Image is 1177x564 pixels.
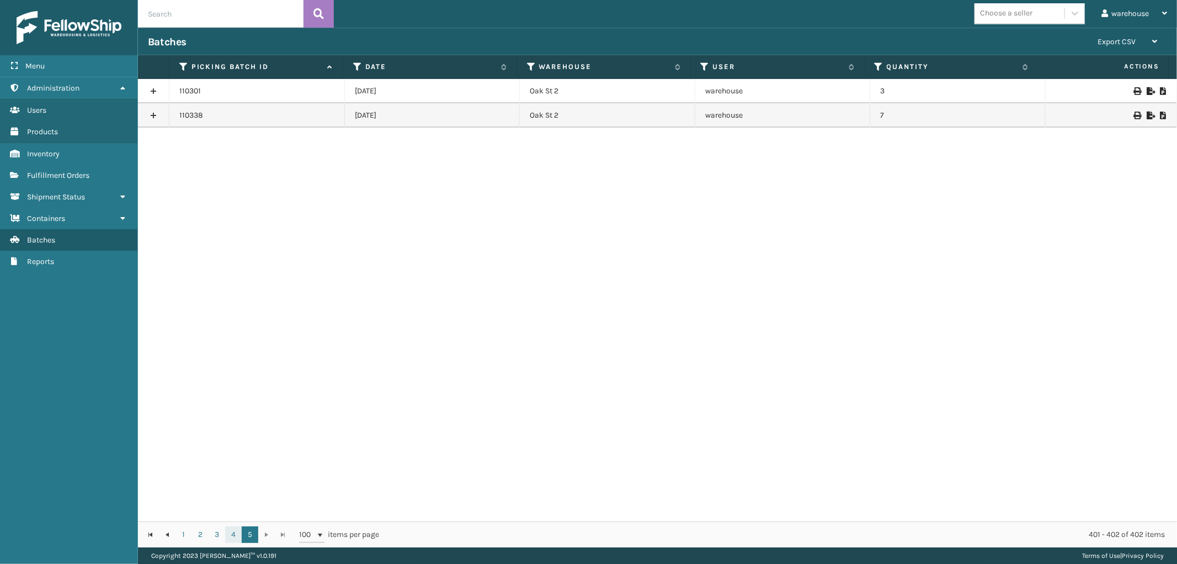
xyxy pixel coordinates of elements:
[980,8,1032,19] div: Choose a seller
[151,547,276,564] p: Copyright 2023 [PERSON_NAME]™ v 1.0.191
[1147,87,1153,95] i: Export to .xls
[242,526,258,543] a: 5
[1133,112,1140,119] i: Print Picklist Labels
[175,526,192,543] a: 1
[520,103,695,128] td: Oak St 2
[1082,547,1164,564] div: |
[192,526,209,543] a: 2
[159,526,175,543] a: Go to the previous page
[520,79,695,103] td: Oak St 2
[299,526,380,543] span: items per page
[27,214,65,223] span: Containers
[27,171,89,180] span: Fulfillment Orders
[1082,552,1120,560] a: Terms of Use
[163,530,172,539] span: Go to the previous page
[1160,112,1167,119] i: Print Picklist
[870,103,1046,128] td: 7
[870,79,1046,103] td: 3
[365,62,496,72] label: Date
[17,11,121,44] img: logo
[209,526,225,543] a: 3
[1160,87,1167,95] i: Print Picklist
[27,235,55,245] span: Batches
[1133,87,1140,95] i: Print Picklist Labels
[887,62,1017,72] label: Quantity
[27,192,85,202] span: Shipment Status
[1122,552,1164,560] a: Privacy Policy
[395,529,1165,540] div: 401 - 402 of 402 items
[169,79,345,103] td: 110301
[27,83,79,93] span: Administration
[191,62,322,72] label: Picking batch ID
[345,79,520,103] td: [DATE]
[27,149,60,159] span: Inventory
[1147,112,1153,119] i: Export to .xls
[1042,57,1166,76] span: Actions
[695,103,871,128] td: warehouse
[148,35,187,49] h3: Batches
[299,529,316,540] span: 100
[27,257,54,266] span: Reports
[27,127,58,136] span: Products
[1098,37,1136,46] span: Export CSV
[713,62,843,72] label: User
[142,526,159,543] a: Go to the first page
[695,79,871,103] td: warehouse
[539,62,669,72] label: Warehouse
[146,530,155,539] span: Go to the first page
[225,526,242,543] a: 4
[345,103,520,128] td: [DATE]
[25,61,45,71] span: Menu
[169,103,345,128] td: 110338
[27,106,46,115] span: Users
